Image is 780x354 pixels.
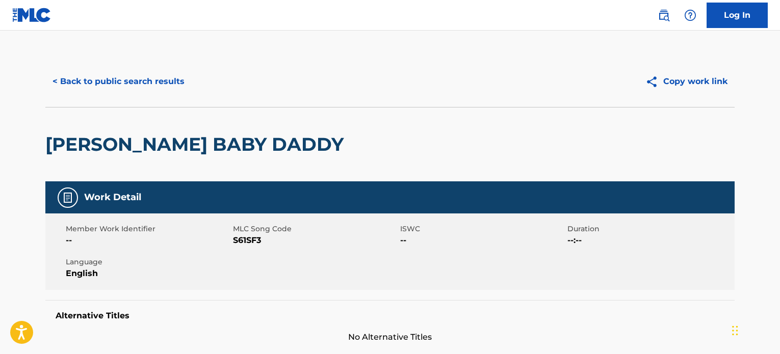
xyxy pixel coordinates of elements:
h5: Alternative Titles [56,311,724,321]
span: S61SF3 [233,234,398,247]
span: -- [400,234,565,247]
h2: [PERSON_NAME] BABY DADDY [45,133,349,156]
span: Language [66,257,230,267]
span: English [66,267,230,280]
img: MLC Logo [12,8,51,22]
button: < Back to public search results [45,69,192,94]
div: Drag [732,315,738,346]
img: Work Detail [62,192,74,204]
iframe: Chat Widget [729,305,780,354]
span: --:-- [567,234,732,247]
a: Public Search [654,5,674,25]
img: Copy work link [645,75,663,88]
img: search [658,9,670,21]
div: Help [680,5,700,25]
span: No Alternative Titles [45,331,735,343]
span: Member Work Identifier [66,224,230,234]
img: help [684,9,696,21]
a: Log In [707,3,768,28]
span: ISWC [400,224,565,234]
h5: Work Detail [84,192,141,203]
button: Copy work link [638,69,735,94]
span: Duration [567,224,732,234]
span: MLC Song Code [233,224,398,234]
span: -- [66,234,230,247]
